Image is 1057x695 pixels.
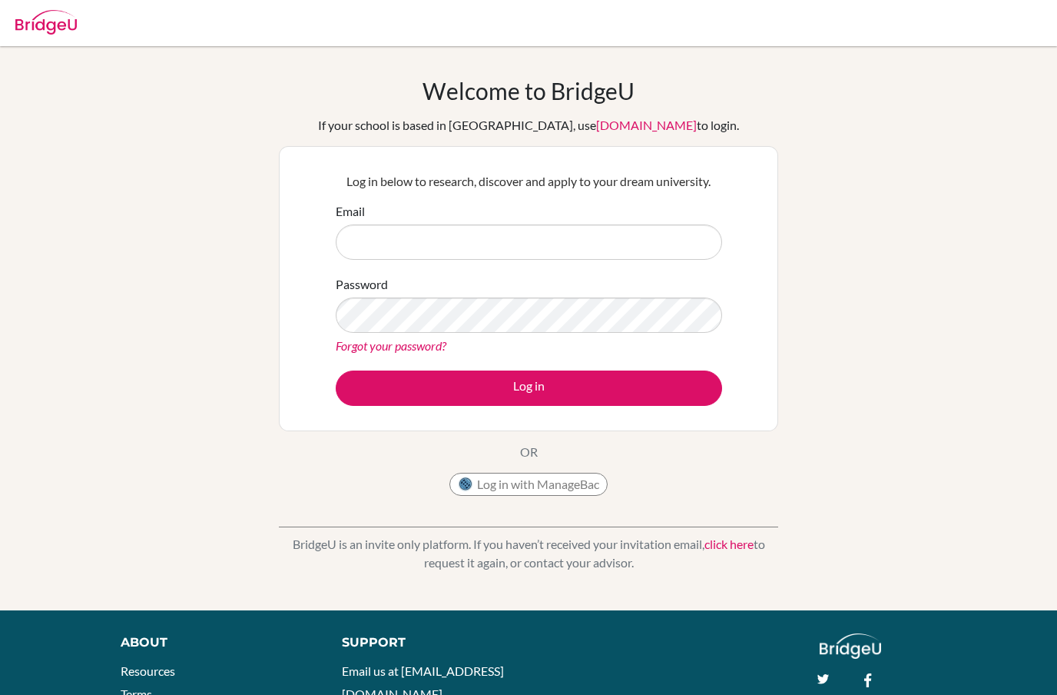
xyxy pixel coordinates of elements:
label: Email [336,202,365,221]
h1: Welcome to BridgeU [422,77,635,105]
button: Log in [336,371,722,406]
div: About [121,633,307,652]
img: Bridge-U [15,10,77,35]
p: OR [520,443,538,461]
a: [DOMAIN_NAME] [596,118,697,132]
p: Log in below to research, discover and apply to your dream university. [336,172,722,191]
p: BridgeU is an invite only platform. If you haven’t received your invitation email, to request it ... [279,535,778,572]
label: Password [336,275,388,294]
a: Resources [121,663,175,678]
div: Support [342,633,513,652]
a: click here [704,537,754,551]
button: Log in with ManageBac [449,473,608,496]
a: Forgot your password? [336,338,446,353]
div: If your school is based in [GEOGRAPHIC_DATA], use to login. [318,116,739,135]
img: logo_white@2x-f4f0deed5e89b7ecb1c2cc34c3e3d731f90f0f143d5ea2071677605dd97b5244.png [820,633,882,659]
